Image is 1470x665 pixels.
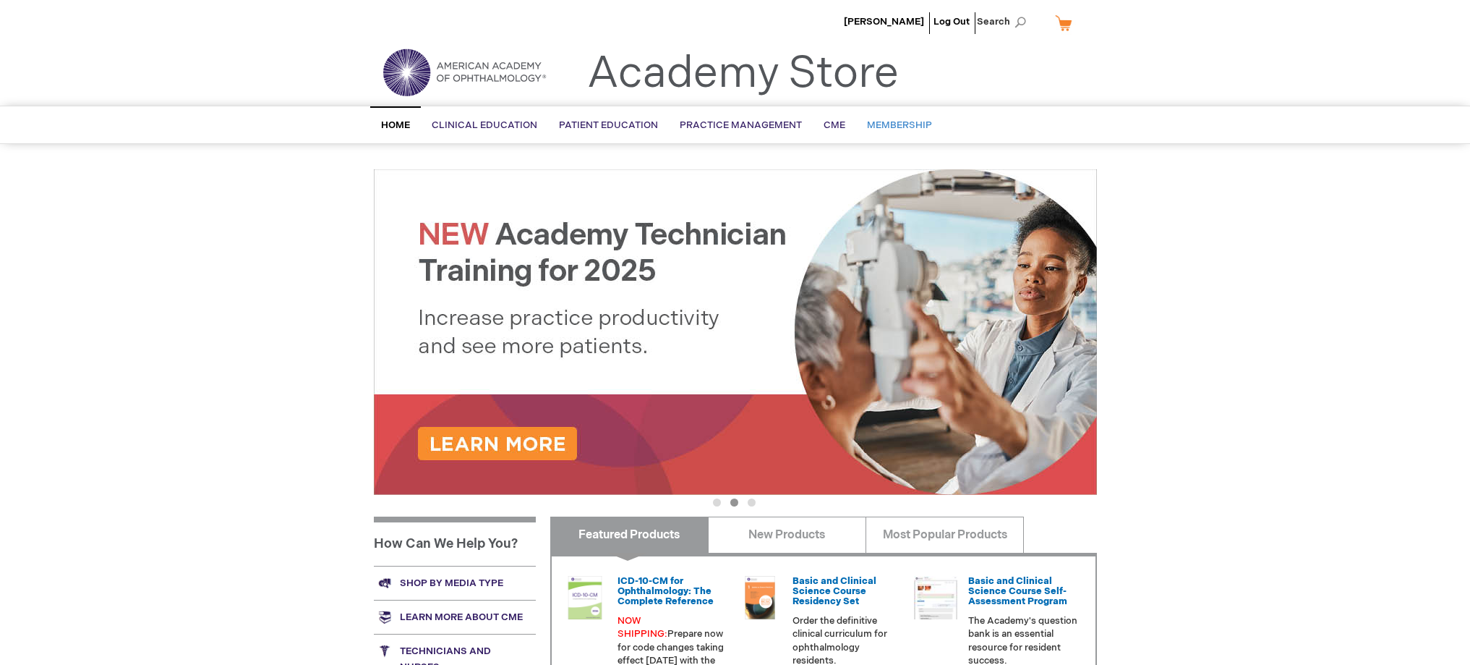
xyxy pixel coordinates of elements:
a: ICD-10-CM for Ophthalmology: The Complete Reference [618,575,714,608]
a: Most Popular Products [866,517,1024,553]
a: Academy Store [587,48,899,100]
span: Patient Education [559,119,658,131]
img: 02850963u_47.png [738,576,782,619]
h1: How Can We Help You? [374,517,536,566]
span: Home [381,119,410,131]
img: bcscself_20.jpg [914,576,957,619]
span: Search [977,7,1032,36]
a: [PERSON_NAME] [844,16,924,27]
span: Membership [867,119,932,131]
span: CME [824,119,845,131]
button: 1 of 3 [713,499,721,507]
a: Shop by media type [374,566,536,600]
a: New Products [708,517,866,553]
a: Basic and Clinical Science Course Self-Assessment Program [968,575,1067,608]
font: NOW SHIPPING: [618,615,667,640]
a: Learn more about CME [374,600,536,634]
a: Log Out [933,16,970,27]
button: 3 of 3 [748,499,756,507]
a: Featured Products [550,517,709,553]
span: Practice Management [680,119,802,131]
span: Clinical Education [432,119,537,131]
button: 2 of 3 [730,499,738,507]
img: 0120008u_42.png [563,576,607,619]
a: Basic and Clinical Science Course Residency Set [792,575,876,608]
